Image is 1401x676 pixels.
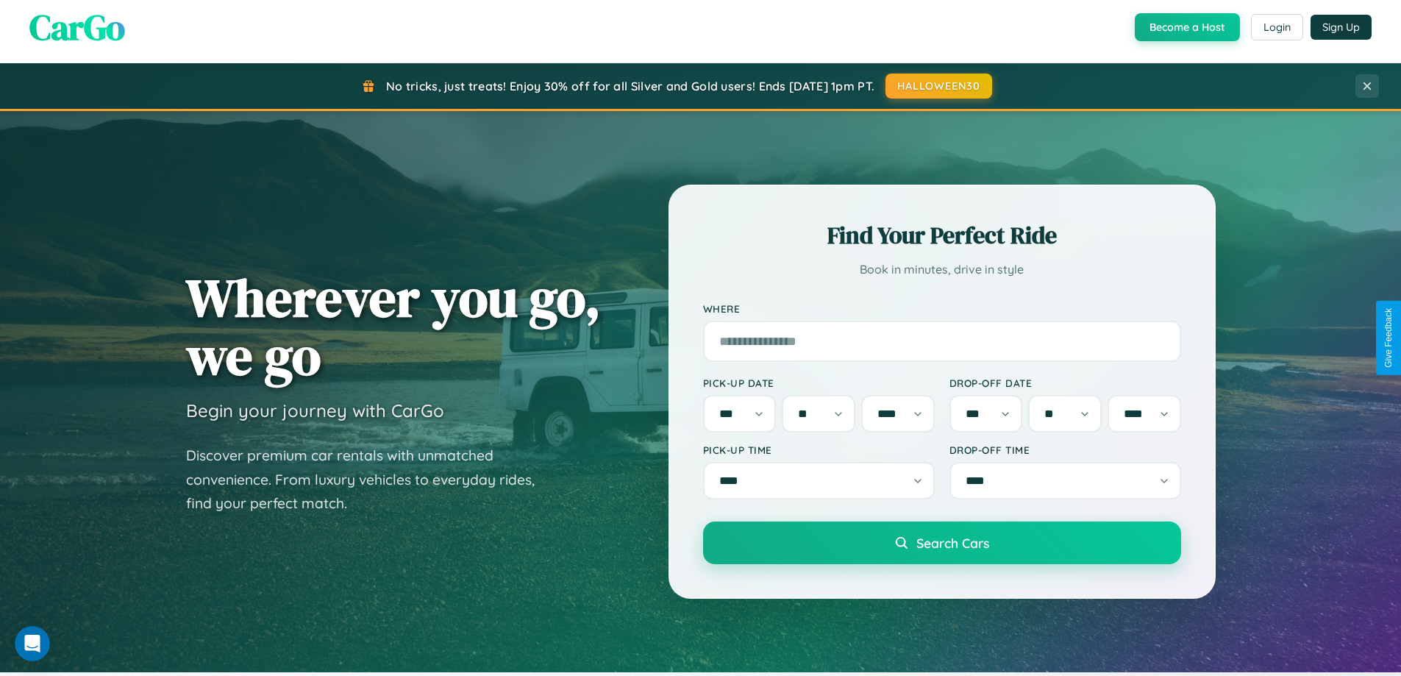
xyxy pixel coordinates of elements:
span: No tricks, just treats! Enjoy 30% off for all Silver and Gold users! Ends [DATE] 1pm PT. [386,79,874,93]
h3: Begin your journey with CarGo [186,399,444,421]
label: Pick-up Date [703,377,935,389]
span: Search Cars [916,535,989,551]
h1: Wherever you go, we go [186,268,601,385]
iframe: Intercom live chat [15,626,50,661]
button: HALLOWEEN30 [885,74,992,99]
button: Search Cars [703,522,1181,564]
p: Book in minutes, drive in style [703,259,1181,280]
label: Drop-off Date [949,377,1181,389]
button: Become a Host [1135,13,1240,41]
label: Pick-up Time [703,444,935,456]
label: Drop-off Time [949,444,1181,456]
label: Where [703,302,1181,315]
p: Discover premium car rentals with unmatched convenience. From luxury vehicles to everyday rides, ... [186,444,554,516]
button: Sign Up [1311,15,1372,40]
span: CarGo [29,3,125,51]
div: Give Feedback [1383,308,1394,368]
h2: Find Your Perfect Ride [703,219,1181,252]
button: Login [1251,14,1303,40]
